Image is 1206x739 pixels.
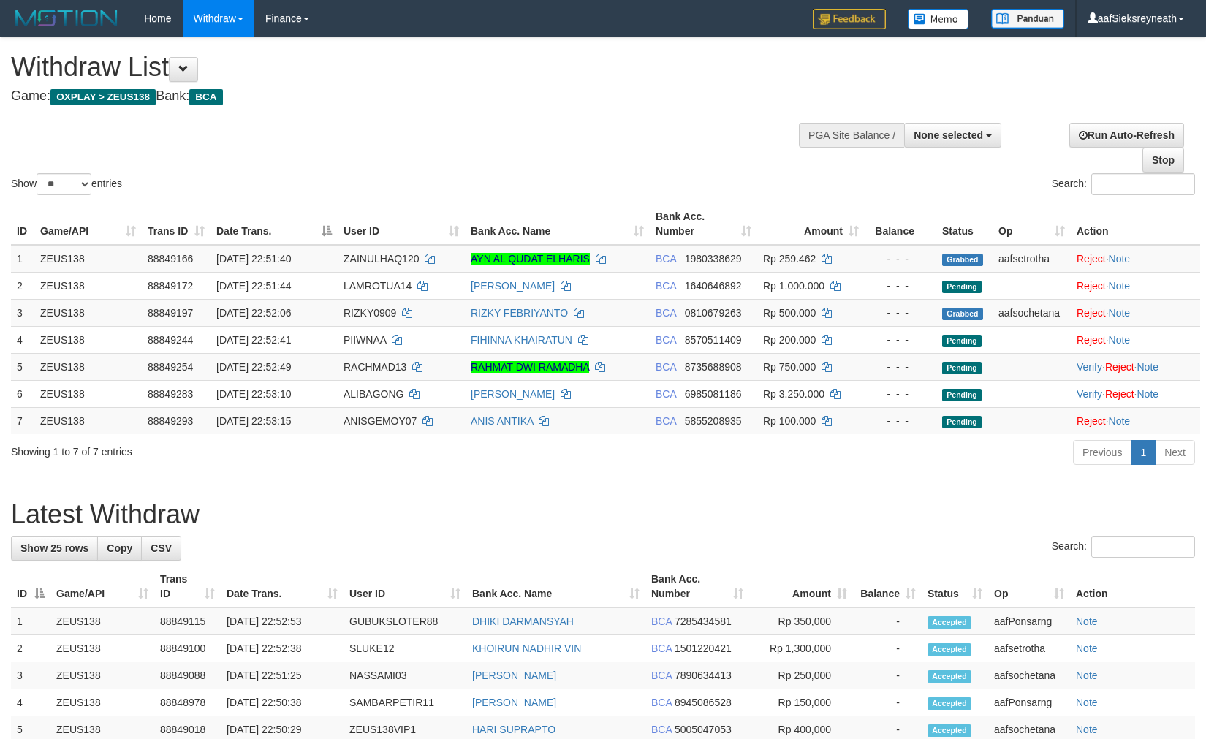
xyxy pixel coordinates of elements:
[216,388,291,400] span: [DATE] 22:53:10
[757,203,865,245] th: Amount: activate to sort column ascending
[942,416,982,428] span: Pending
[344,307,396,319] span: RIZKY0909
[675,643,732,654] span: Copy 1501220421 to clipboard
[1076,643,1098,654] a: Note
[871,414,930,428] div: - - -
[11,245,34,273] td: 1
[50,662,154,689] td: ZEUS138
[675,697,732,708] span: Copy 8945086528 to clipboard
[1077,388,1102,400] a: Verify
[1071,353,1200,380] td: · ·
[1109,307,1131,319] a: Note
[466,566,645,607] th: Bank Acc. Name: activate to sort column ascending
[871,306,930,320] div: - - -
[749,607,853,635] td: Rp 350,000
[50,89,156,105] span: OXPLAY > ZEUS138
[11,635,50,662] td: 2
[942,254,983,266] span: Grabbed
[148,253,193,265] span: 88849166
[148,280,193,292] span: 88849172
[993,203,1071,245] th: Op: activate to sort column ascending
[1109,253,1131,265] a: Note
[853,689,922,716] td: -
[471,388,555,400] a: [PERSON_NAME]
[988,566,1070,607] th: Op: activate to sort column ascending
[20,542,88,554] span: Show 25 rows
[11,439,492,459] div: Showing 1 to 7 of 7 entries
[1109,280,1131,292] a: Note
[799,123,904,148] div: PGA Site Balance /
[34,353,142,380] td: ZEUS138
[216,361,291,373] span: [DATE] 22:52:49
[763,415,816,427] span: Rp 100.000
[656,280,676,292] span: BCA
[656,361,676,373] span: BCA
[11,689,50,716] td: 4
[749,662,853,689] td: Rp 250,000
[1071,272,1200,299] td: ·
[1076,697,1098,708] a: Note
[34,272,142,299] td: ZEUS138
[763,307,816,319] span: Rp 500.000
[853,662,922,689] td: -
[656,388,676,400] span: BCA
[871,333,930,347] div: - - -
[645,566,749,607] th: Bank Acc. Number: activate to sort column ascending
[813,9,886,29] img: Feedback.jpg
[11,662,50,689] td: 3
[1070,566,1195,607] th: Action
[216,307,291,319] span: [DATE] 22:52:06
[471,361,589,373] a: RAHMAT DWI RAMADHA
[221,566,344,607] th: Date Trans.: activate to sort column ascending
[216,280,291,292] span: [DATE] 22:51:44
[344,689,466,716] td: SAMBARPETIR11
[1105,361,1134,373] a: Reject
[1155,440,1195,465] a: Next
[763,361,816,373] span: Rp 750.000
[11,203,34,245] th: ID
[1071,203,1200,245] th: Action
[1142,148,1184,173] a: Stop
[871,360,930,374] div: - - -
[472,670,556,681] a: [PERSON_NAME]
[1077,280,1106,292] a: Reject
[1071,380,1200,407] td: · ·
[928,724,971,737] span: Accepted
[651,697,672,708] span: BCA
[853,566,922,607] th: Balance: activate to sort column ascending
[914,129,983,141] span: None selected
[50,607,154,635] td: ZEUS138
[11,89,789,104] h4: Game: Bank:
[216,415,291,427] span: [DATE] 22:53:15
[928,643,971,656] span: Accepted
[471,415,534,427] a: ANIS ANTIKA
[154,662,221,689] td: 88849088
[148,388,193,400] span: 88849283
[11,173,122,195] label: Show entries
[11,500,1195,529] h1: Latest Withdraw
[675,615,732,627] span: Copy 7285434581 to clipboard
[344,361,406,373] span: RACHMAD13
[651,724,672,735] span: BCA
[344,607,466,635] td: GUBUKSLOTER88
[1052,173,1195,195] label: Search:
[1109,334,1131,346] a: Note
[1077,253,1106,265] a: Reject
[993,245,1071,273] td: aafsetrotha
[993,299,1071,326] td: aafsochetana
[936,203,993,245] th: Status
[34,245,142,273] td: ZEUS138
[221,689,344,716] td: [DATE] 22:50:38
[221,662,344,689] td: [DATE] 22:51:25
[344,566,466,607] th: User ID: activate to sort column ascending
[1076,724,1098,735] a: Note
[1131,440,1156,465] a: 1
[344,415,417,427] span: ANISGEMOY07
[865,203,936,245] th: Balance
[928,616,971,629] span: Accepted
[11,299,34,326] td: 3
[685,388,742,400] span: Copy 6985081186 to clipboard
[1071,245,1200,273] td: ·
[344,280,412,292] span: LAMROTUA14
[685,361,742,373] span: Copy 8735688908 to clipboard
